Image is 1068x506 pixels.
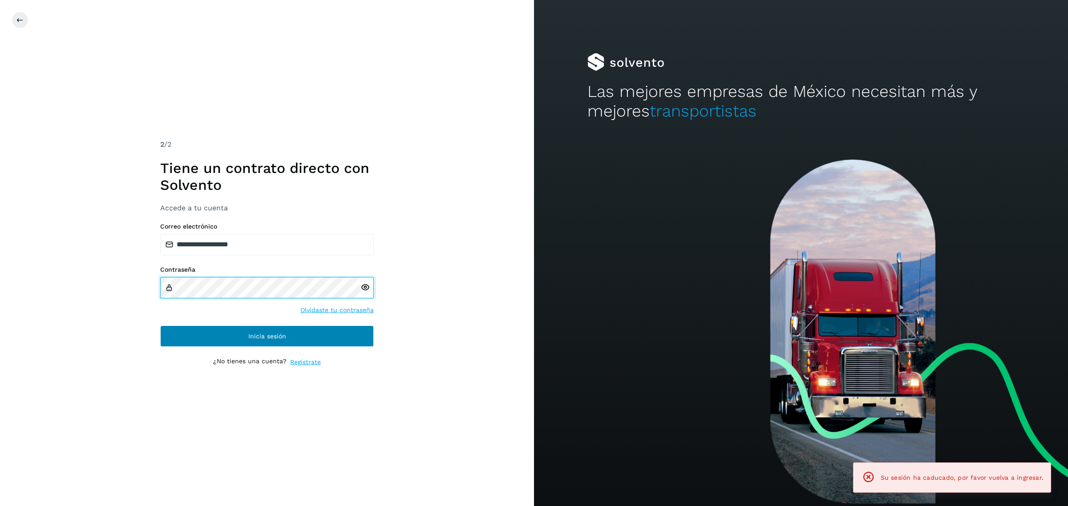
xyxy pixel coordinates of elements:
span: transportistas [650,101,756,120]
h1: Tiene un contrato directo con Solvento [160,160,374,194]
h3: Accede a tu cuenta [160,204,374,212]
a: Regístrate [290,357,321,367]
span: 2 [160,140,164,149]
a: Olvidaste tu contraseña [300,305,374,315]
p: ¿No tienes una cuenta? [213,357,287,367]
span: Su sesión ha caducado, por favor vuelva a ingresar. [881,474,1044,481]
label: Correo electrónico [160,223,374,230]
h2: Las mejores empresas de México necesitan más y mejores [587,82,1015,121]
div: /2 [160,139,374,150]
button: Inicia sesión [160,325,374,347]
span: Inicia sesión [248,333,286,339]
label: Contraseña [160,266,374,273]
